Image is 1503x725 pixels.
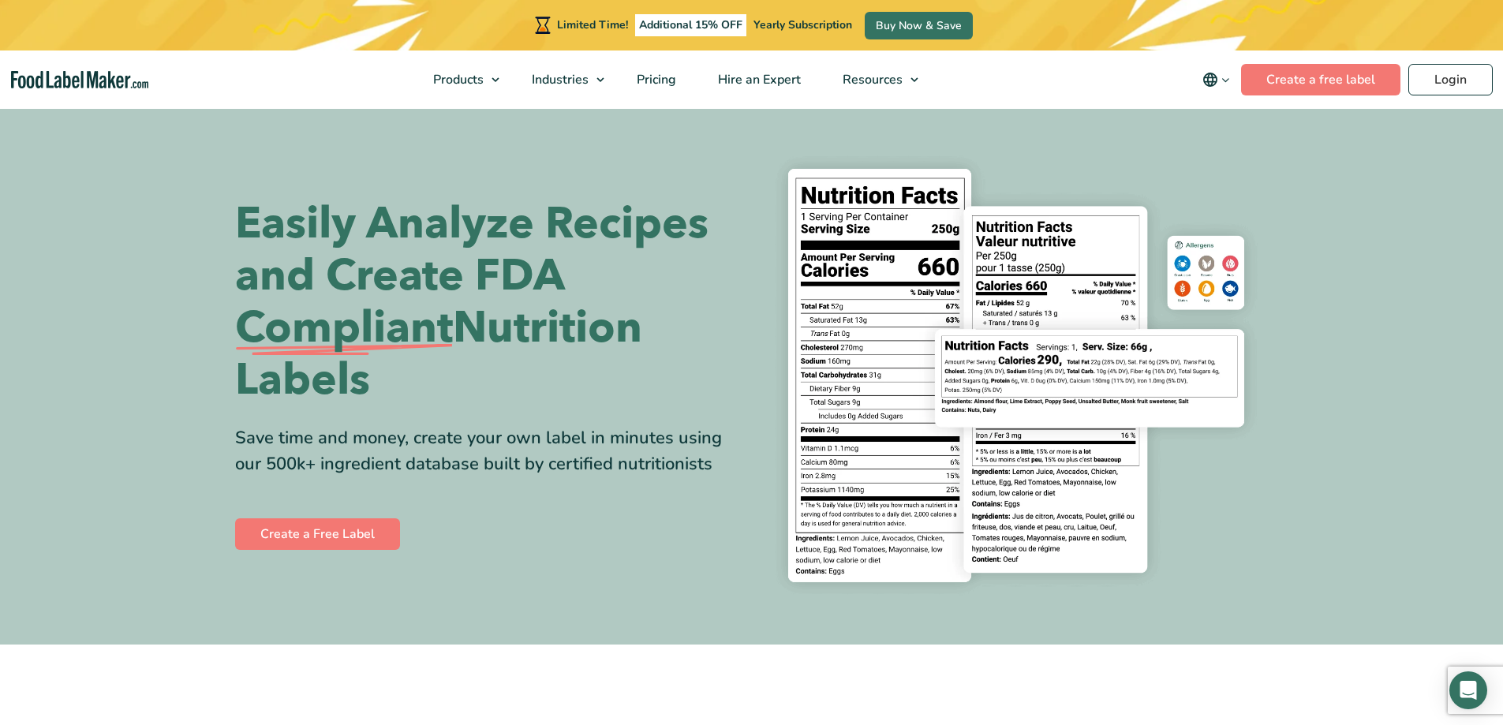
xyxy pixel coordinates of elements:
[428,71,485,88] span: Products
[557,17,628,32] span: Limited Time!
[413,50,507,109] a: Products
[511,50,612,109] a: Industries
[1241,64,1400,95] a: Create a free label
[527,71,590,88] span: Industries
[838,71,904,88] span: Resources
[635,14,746,36] span: Additional 15% OFF
[235,302,453,354] span: Compliant
[235,198,740,406] h1: Easily Analyze Recipes and Create FDA Nutrition Labels
[235,518,400,550] a: Create a Free Label
[616,50,694,109] a: Pricing
[1449,671,1487,709] div: Open Intercom Messenger
[865,12,973,39] a: Buy Now & Save
[235,425,740,477] div: Save time and money, create your own label in minutes using our 500k+ ingredient database built b...
[753,17,852,32] span: Yearly Subscription
[1408,64,1493,95] a: Login
[632,71,678,88] span: Pricing
[697,50,818,109] a: Hire an Expert
[822,50,926,109] a: Resources
[713,71,802,88] span: Hire an Expert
